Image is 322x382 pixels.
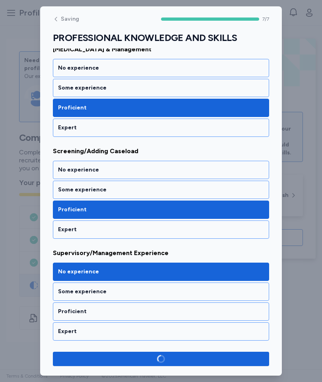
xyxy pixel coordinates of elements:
[58,206,264,214] div: Proficient
[58,84,264,92] div: Some experience
[58,104,264,112] div: Proficient
[58,226,264,234] div: Expert
[58,327,264,335] div: Expert
[53,32,269,44] h1: PROFESSIONAL KNOWLEDGE AND SKILLS
[262,16,269,22] span: 7 / 7
[58,124,264,132] div: Expert
[53,16,79,22] button: Saving
[58,166,264,174] div: No experience
[58,268,264,276] div: No experience
[58,64,264,72] div: No experience
[58,186,264,194] div: Some experience
[58,288,264,296] div: Some experience
[61,16,79,22] span: Saving
[53,248,269,258] span: Supervisory/Management Experience
[58,308,264,316] div: Proficient
[53,45,269,54] span: [MEDICAL_DATA] & Management
[53,146,269,156] span: Screening/Adding Caseload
